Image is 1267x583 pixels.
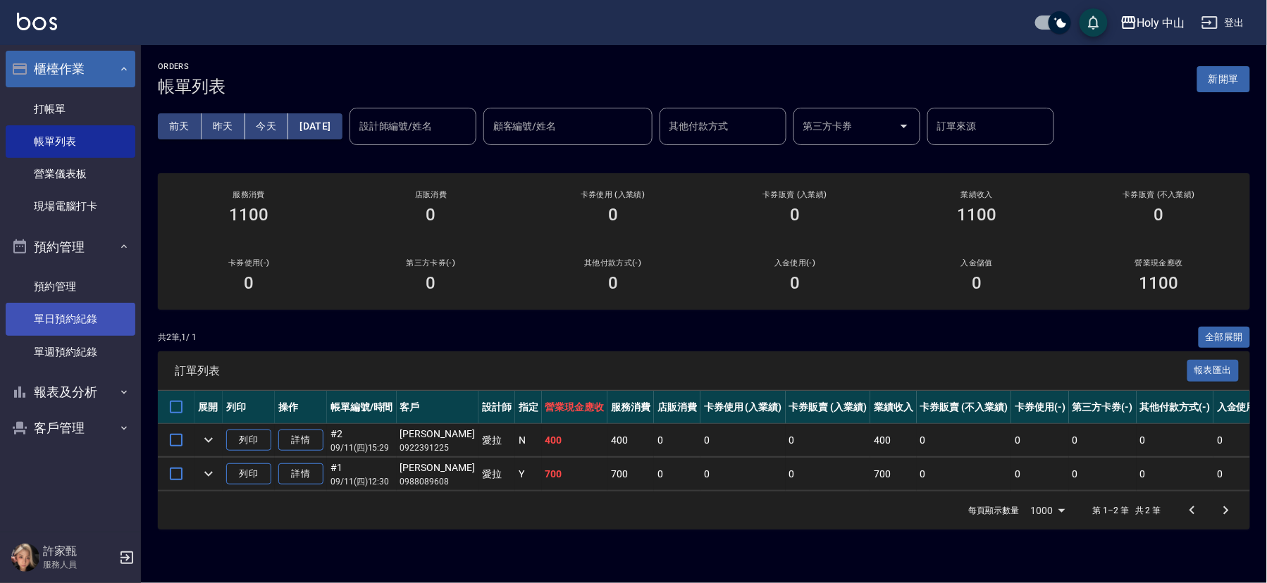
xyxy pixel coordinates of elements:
[1137,14,1185,32] div: Holy 中山
[1093,504,1161,517] p: 第 1–2 筆 共 2 筆
[1154,205,1164,225] h3: 0
[1069,424,1137,457] td: 0
[893,115,915,137] button: Open
[330,441,393,454] p: 09/11 (四) 15:29
[870,391,917,424] th: 業績收入
[426,205,436,225] h3: 0
[1085,190,1233,199] h2: 卡券販賣 (不入業績)
[1080,8,1108,37] button: save
[6,125,135,158] a: 帳單列表
[608,205,618,225] h3: 0
[539,190,687,199] h2: 卡券使用 (入業績)
[1011,391,1069,424] th: 卡券使用(-)
[542,391,608,424] th: 營業現金應收
[245,113,289,139] button: 今天
[175,364,1187,378] span: 訂單列表
[43,544,115,558] h5: 許家甄
[6,336,135,368] a: 單週預約紀錄
[223,391,275,424] th: 列印
[917,424,1011,457] td: 0
[6,270,135,303] a: 預約管理
[478,458,515,491] td: 愛拉
[790,273,800,293] h3: 0
[6,229,135,265] button: 預約管理
[194,391,223,424] th: 展開
[158,113,202,139] button: 前天
[1011,424,1069,457] td: 0
[607,458,654,491] td: 700
[6,303,135,335] a: 單日預約紀錄
[1137,391,1214,424] th: 其他付款方式(-)
[786,458,871,491] td: 0
[158,331,197,344] p: 共 2 筆, 1 / 1
[917,391,1011,424] th: 卡券販賣 (不入業績)
[607,391,654,424] th: 服務消費
[790,205,800,225] h3: 0
[397,391,478,424] th: 客戶
[917,458,1011,491] td: 0
[539,258,687,268] h2: 其他付款方式(-)
[6,410,135,446] button: 客戶管理
[278,463,323,485] a: 詳情
[700,424,786,457] td: 0
[198,430,219,451] button: expand row
[43,558,115,571] p: 服務人員
[158,77,225,96] h3: 帳單列表
[903,190,1051,199] h2: 業績收入
[1197,72,1250,85] a: 新開單
[330,475,393,488] p: 09/11 (四) 12:30
[202,113,245,139] button: 昨天
[400,427,475,441] div: [PERSON_NAME]
[515,458,542,491] td: Y
[654,424,700,457] td: 0
[327,391,397,424] th: 帳單編號/時間
[11,544,39,572] img: Person
[1115,8,1191,37] button: Holy 中山
[721,190,869,199] h2: 卡券販賣 (入業績)
[903,258,1051,268] h2: 入金儲值
[958,205,997,225] h3: 1100
[275,391,327,424] th: 操作
[1199,327,1251,349] button: 全部展開
[700,391,786,424] th: 卡券使用 (入業績)
[478,391,515,424] th: 設計師
[17,13,57,30] img: Logo
[1137,424,1214,457] td: 0
[542,424,608,457] td: 400
[226,463,271,485] button: 列印
[244,273,254,293] h3: 0
[278,430,323,451] a: 詳情
[400,460,475,475] div: [PERSON_NAME]
[198,463,219,484] button: expand row
[1011,458,1069,491] td: 0
[786,424,871,457] td: 0
[700,458,786,491] td: 0
[721,258,869,268] h2: 入金使用(-)
[969,504,1020,517] p: 每頁顯示數量
[6,51,135,87] button: 櫃檯作業
[542,458,608,491] td: 700
[607,424,654,457] td: 400
[1137,458,1214,491] td: 0
[1197,66,1250,92] button: 新開單
[1196,10,1250,36] button: 登出
[175,258,323,268] h2: 卡券使用(-)
[6,93,135,125] a: 打帳單
[357,258,505,268] h2: 第三方卡券(-)
[1069,391,1137,424] th: 第三方卡券(-)
[6,374,135,410] button: 報表及分析
[1069,458,1137,491] td: 0
[6,190,135,222] a: 現場電腦打卡
[288,113,342,139] button: [DATE]
[870,458,917,491] td: 700
[1139,273,1179,293] h3: 1100
[654,458,700,491] td: 0
[226,430,271,451] button: 列印
[175,190,323,199] h3: 服務消費
[1085,258,1233,268] h2: 營業現金應收
[1025,491,1070,529] div: 1000
[400,475,475,488] p: 0988089608
[158,62,225,71] h2: ORDERS
[870,424,917,457] td: 400
[515,391,542,424] th: 指定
